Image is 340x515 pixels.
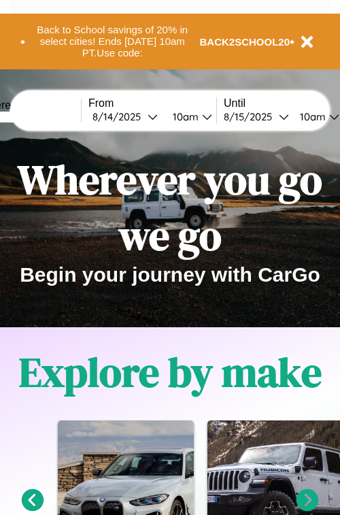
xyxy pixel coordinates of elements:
div: 10am [293,110,329,123]
h1: Explore by make [19,344,322,400]
div: 10am [166,110,202,123]
div: 8 / 15 / 2025 [224,110,279,123]
div: 8 / 14 / 2025 [92,110,148,123]
button: 8/14/2025 [88,110,162,124]
button: Back to School savings of 20% in select cities! Ends [DATE] 10am PT.Use code: [25,20,200,63]
button: 10am [162,110,216,124]
label: From [88,97,216,110]
b: BACK2SCHOOL20 [200,36,290,48]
